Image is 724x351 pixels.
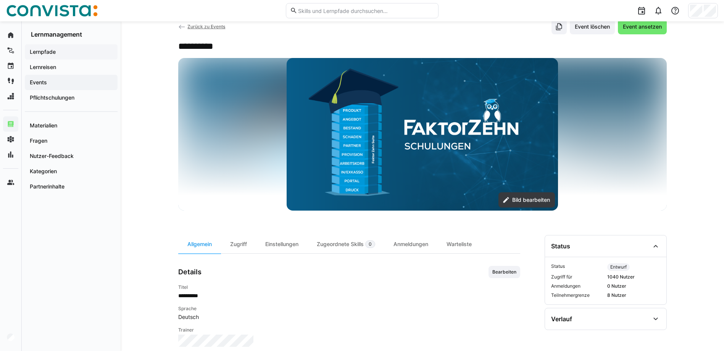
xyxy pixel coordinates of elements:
[178,268,202,276] h3: Details
[178,306,520,312] h4: Sprache
[492,269,517,275] span: Bearbeiten
[221,235,256,253] div: Zugriff
[622,23,663,31] span: Event ansetzen
[437,235,481,253] div: Warteliste
[551,242,570,250] div: Status
[551,274,604,280] span: Zugriff für
[610,264,627,270] span: Entwurf
[551,315,572,323] div: Verlauf
[384,235,437,253] div: Anmeldungen
[570,19,615,34] button: Event löschen
[607,283,660,289] span: 0 Nutzer
[607,292,660,298] span: 8 Nutzer
[618,19,667,34] button: Event ansetzen
[574,23,611,31] span: Event löschen
[178,284,520,290] h4: Titel
[551,292,604,298] span: Teilnehmergrenze
[551,263,604,271] span: Status
[489,266,520,278] button: Bearbeiten
[498,192,555,208] button: Bild bearbeiten
[551,283,604,289] span: Anmeldungen
[178,235,221,253] div: Allgemein
[308,235,384,253] div: Zugeordnete Skills
[187,24,225,29] span: Zurück zu Events
[178,313,520,321] span: Deutsch
[256,235,308,253] div: Einstellungen
[369,241,372,247] span: 0
[607,274,660,280] span: 1040 Nutzer
[178,24,226,29] a: Zurück zu Events
[297,7,434,14] input: Skills und Lernpfade durchsuchen…
[178,327,520,333] h4: Trainer
[511,196,551,204] span: Bild bearbeiten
